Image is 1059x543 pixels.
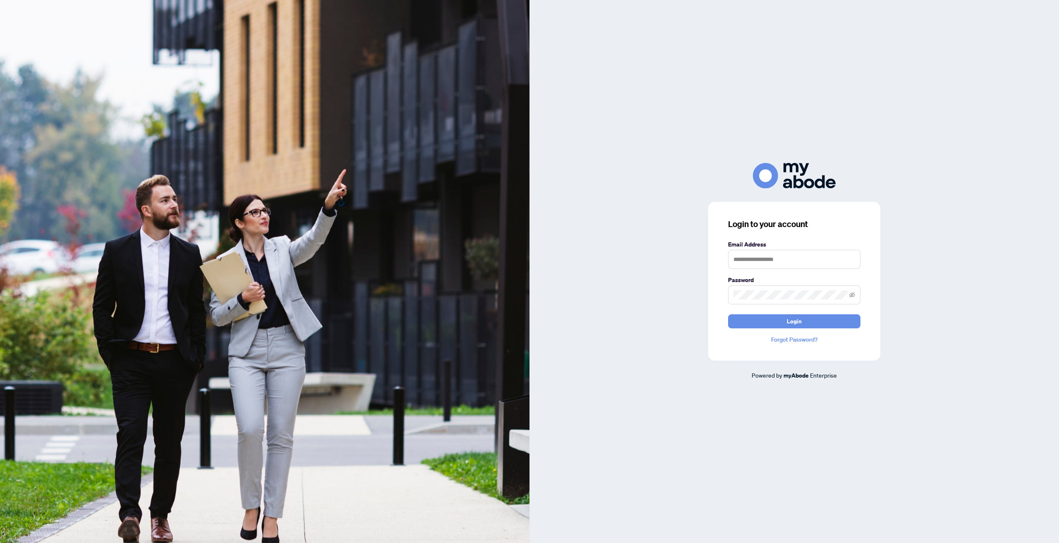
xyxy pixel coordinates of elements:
label: Password [728,275,860,285]
h3: Login to your account [728,218,860,230]
a: Forgot Password? [728,335,860,344]
span: Powered by [752,371,782,379]
span: eye-invisible [849,292,855,298]
button: Login [728,314,860,328]
span: Enterprise [810,371,837,379]
label: Email Address [728,240,860,249]
img: ma-logo [753,163,836,188]
span: Login [787,315,802,328]
a: myAbode [783,371,809,380]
